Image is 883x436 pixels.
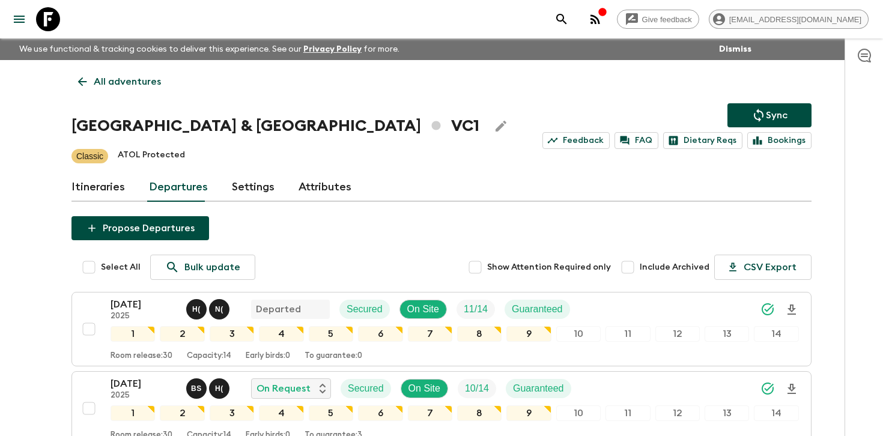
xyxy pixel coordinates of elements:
span: Hai (Le Mai) Nhat, Nak (Vong) Sararatanak [186,303,232,312]
div: 1 [111,405,155,421]
div: 10 [556,326,601,342]
div: 14 [754,326,798,342]
a: Dietary Reqs [663,132,742,149]
a: FAQ [614,132,658,149]
div: 8 [457,326,502,342]
span: [EMAIL_ADDRESS][DOMAIN_NAME] [723,15,868,24]
div: Secured [341,379,391,398]
div: 1 [111,326,155,342]
div: 2 [160,405,204,421]
div: 4 [259,405,303,421]
a: Itineraries [71,173,125,202]
span: Show Attention Required only [487,261,611,273]
span: Include Archived [640,261,709,273]
a: Bookings [747,132,812,149]
p: ATOL Protected [118,149,185,163]
p: On Site [408,381,440,396]
button: Propose Departures [71,216,209,240]
p: Departed [256,302,301,316]
div: On Site [401,379,448,398]
p: 11 / 14 [464,302,488,316]
a: Give feedback [617,10,699,29]
p: B S [191,384,202,393]
a: Bulk update [150,255,255,280]
a: Attributes [299,173,351,202]
svg: Download Onboarding [784,382,799,396]
div: 10 [556,405,601,421]
button: CSV Export [714,255,812,280]
div: [EMAIL_ADDRESS][DOMAIN_NAME] [709,10,869,29]
p: Capacity: 14 [187,351,231,361]
div: 3 [210,326,254,342]
a: Settings [232,173,275,202]
p: 10 / 14 [465,381,489,396]
div: 12 [655,326,700,342]
button: Edit Adventure Title [489,114,513,138]
p: Early birds: 0 [246,351,290,361]
svg: Synced Successfully [760,381,775,396]
div: 9 [506,405,551,421]
div: 11 [605,326,650,342]
div: 13 [705,326,749,342]
p: [DATE] [111,297,177,312]
span: Select All [101,261,141,273]
p: [DATE] [111,377,177,391]
button: [DATE]2025Hai (Le Mai) Nhat, Nak (Vong) SararatanakDepartedSecuredOn SiteTrip FillGuaranteed12345... [71,292,812,366]
p: Secured [348,381,384,396]
p: Room release: 30 [111,351,172,361]
p: We use functional & tracking cookies to deliver this experience. See our for more. [14,38,404,60]
a: All adventures [71,70,168,94]
p: On Site [407,302,439,316]
h1: [GEOGRAPHIC_DATA] & [GEOGRAPHIC_DATA] VC1 [71,114,479,138]
p: To guarantee: 0 [305,351,362,361]
div: 4 [259,326,303,342]
button: menu [7,7,31,31]
button: search adventures [550,7,574,31]
div: 9 [506,326,551,342]
span: Give feedback [636,15,699,24]
p: Classic [76,150,103,162]
p: 2025 [111,312,177,321]
div: 13 [705,405,749,421]
svg: Synced Successfully [760,302,775,316]
div: On Site [399,300,447,319]
div: 5 [309,405,353,421]
svg: Download Onboarding [784,303,799,317]
p: Guaranteed [513,381,564,396]
a: Departures [149,173,208,202]
div: 3 [210,405,254,421]
div: 7 [408,326,452,342]
p: 2025 [111,391,177,401]
div: 5 [309,326,353,342]
div: Trip Fill [458,379,496,398]
button: Dismiss [716,41,754,58]
p: On Request [256,381,311,396]
p: Bulk update [184,260,240,274]
p: Secured [347,302,383,316]
a: Feedback [542,132,610,149]
p: H ( [215,384,223,393]
div: 12 [655,405,700,421]
button: BSH( [186,378,232,399]
div: 6 [358,326,402,342]
div: 11 [605,405,650,421]
span: Bo Sowath, Hai (Le Mai) Nhat [186,382,232,392]
div: 14 [754,405,798,421]
div: 8 [457,405,502,421]
button: Sync adventure departures to the booking engine [727,103,812,127]
div: Secured [339,300,390,319]
div: 6 [358,405,402,421]
p: Guaranteed [512,302,563,316]
a: Privacy Policy [303,45,362,53]
div: 7 [408,405,452,421]
p: Sync [766,108,787,123]
div: Trip Fill [457,300,495,319]
div: 2 [160,326,204,342]
p: All adventures [94,74,161,89]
